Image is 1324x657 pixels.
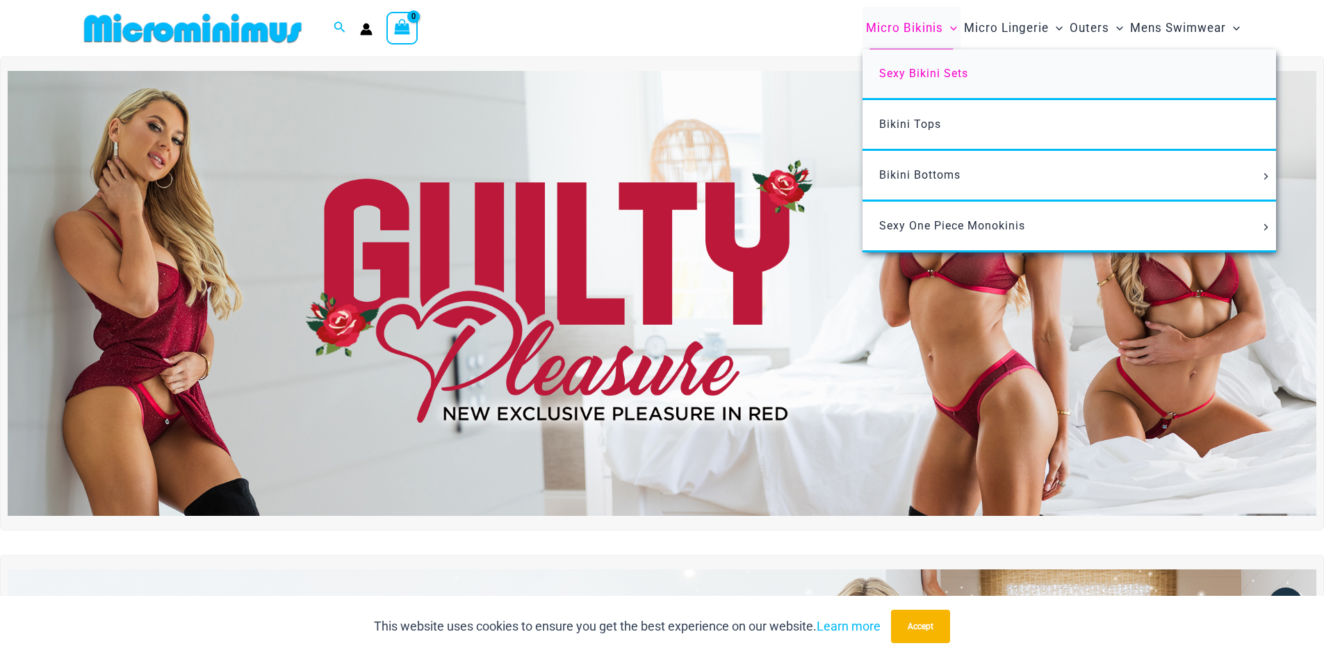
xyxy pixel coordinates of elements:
[1258,173,1273,180] span: Menu Toggle
[964,10,1049,46] span: Micro Lingerie
[334,19,346,37] a: Search icon link
[360,23,373,35] a: Account icon link
[879,219,1025,232] span: Sexy One Piece Monokinis
[1049,10,1063,46] span: Menu Toggle
[863,7,961,49] a: Micro BikinisMenu ToggleMenu Toggle
[79,13,307,44] img: MM SHOP LOGO FLAT
[374,616,881,637] p: This website uses cookies to ensure you get the best experience on our website.
[1066,7,1127,49] a: OutersMenu ToggleMenu Toggle
[879,117,941,131] span: Bikini Tops
[879,67,968,80] span: Sexy Bikini Sets
[1130,10,1226,46] span: Mens Swimwear
[891,610,950,643] button: Accept
[863,202,1276,252] a: Sexy One Piece MonokinisMenu ToggleMenu Toggle
[1109,10,1123,46] span: Menu Toggle
[1258,224,1273,231] span: Menu Toggle
[8,71,1316,516] img: Guilty Pleasures Red Lingerie
[863,151,1276,202] a: Bikini BottomsMenu ToggleMenu Toggle
[1127,7,1243,49] a: Mens SwimwearMenu ToggleMenu Toggle
[1226,10,1240,46] span: Menu Toggle
[879,168,961,181] span: Bikini Bottoms
[860,5,1246,51] nav: Site Navigation
[866,10,943,46] span: Micro Bikinis
[817,619,881,633] a: Learn more
[1070,10,1109,46] span: Outers
[863,100,1276,151] a: Bikini Tops
[863,49,1276,100] a: Sexy Bikini Sets
[943,10,957,46] span: Menu Toggle
[961,7,1066,49] a: Micro LingerieMenu ToggleMenu Toggle
[386,12,418,44] a: View Shopping Cart, empty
